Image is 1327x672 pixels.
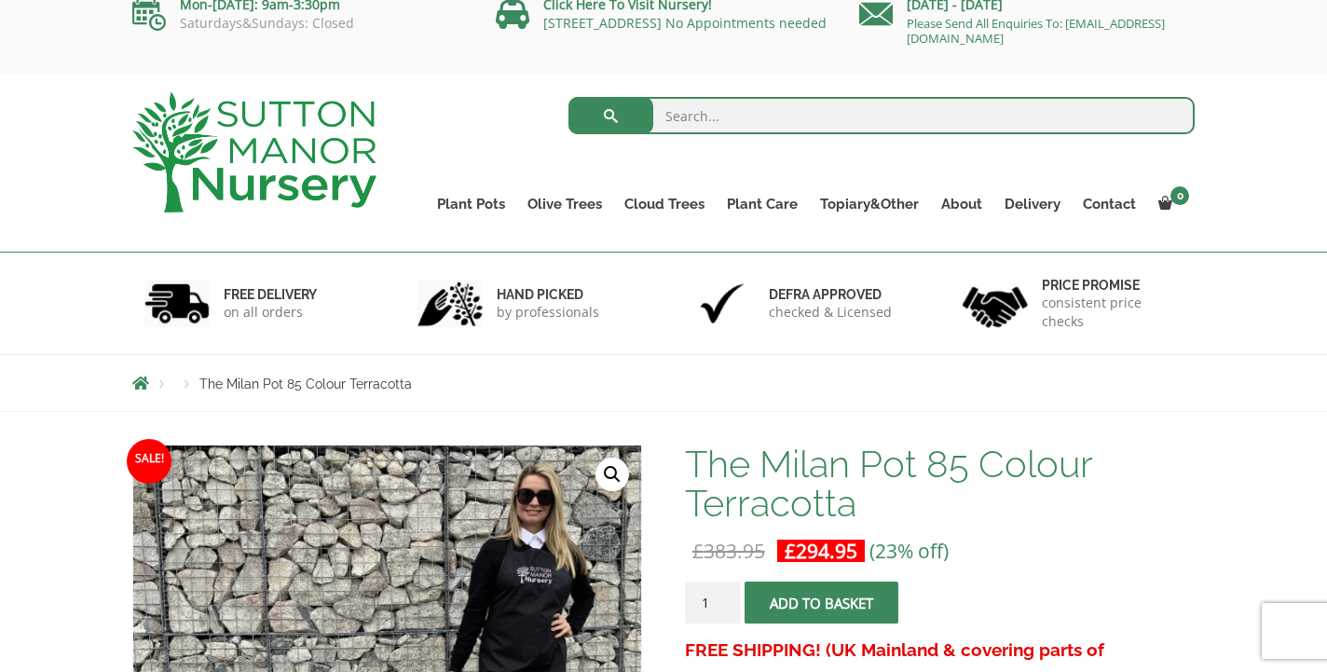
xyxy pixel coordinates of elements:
a: Delivery [993,191,1072,217]
span: (23% off) [869,538,949,564]
a: Cloud Trees [613,191,716,217]
a: [STREET_ADDRESS] No Appointments needed [543,14,827,32]
a: Please Send All Enquiries To: [EMAIL_ADDRESS][DOMAIN_NAME] [907,15,1165,47]
a: View full-screen image gallery [595,458,629,491]
button: Add to basket [745,582,898,624]
span: £ [785,538,796,564]
h6: Price promise [1042,277,1183,294]
h1: The Milan Pot 85 Colour Terracotta [685,445,1195,523]
span: The Milan Pot 85 Colour Terracotta [199,377,412,391]
h6: Defra approved [769,286,892,303]
a: Olive Trees [516,191,613,217]
a: Plant Care [716,191,809,217]
img: 2.jpg [417,280,483,327]
nav: Breadcrumbs [132,376,1195,391]
input: Search... [568,97,1196,134]
img: 1.jpg [144,280,210,327]
p: Saturdays&Sundays: Closed [132,16,468,31]
p: checked & Licensed [769,303,892,322]
span: 0 [1170,186,1189,205]
span: Sale! [127,439,171,484]
a: Contact [1072,191,1147,217]
h6: hand picked [497,286,599,303]
a: About [930,191,993,217]
bdi: 294.95 [785,538,857,564]
a: Topiary&Other [809,191,930,217]
bdi: 383.95 [692,538,765,564]
p: consistent price checks [1042,294,1183,331]
img: 4.jpg [963,275,1028,332]
h6: FREE DELIVERY [224,286,317,303]
input: Product quantity [685,582,741,624]
span: £ [692,538,704,564]
a: 0 [1147,191,1195,217]
img: logo [132,92,376,213]
p: on all orders [224,303,317,322]
p: by professionals [497,303,599,322]
a: Plant Pots [426,191,516,217]
img: 3.jpg [690,280,755,327]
